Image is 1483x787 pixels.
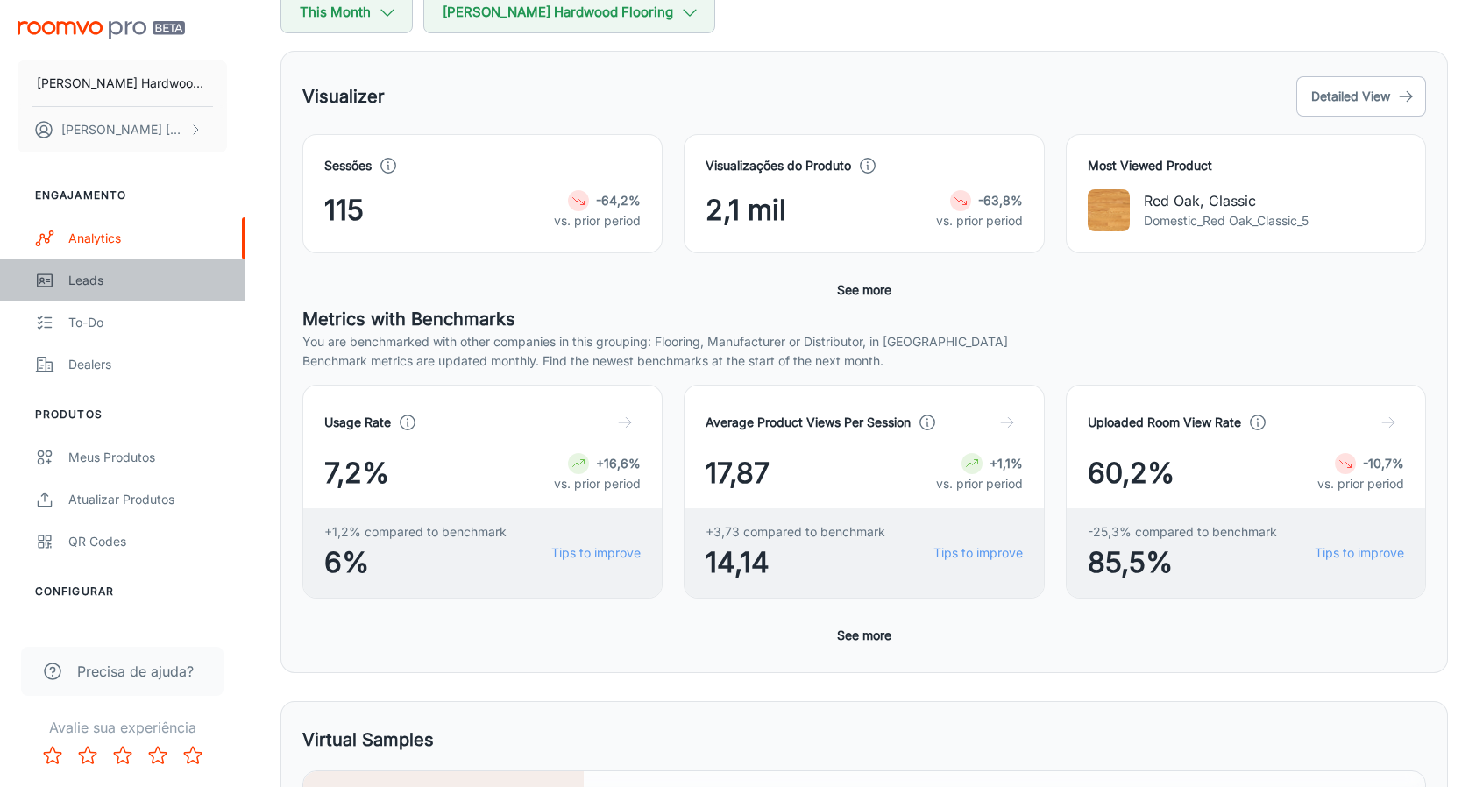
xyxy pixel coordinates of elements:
div: QR Codes [68,532,227,551]
p: You are benchmarked with other companies in this grouping: Flooring, Manufacturer or Distributor,... [302,332,1426,351]
strong: -64,2% [596,193,641,208]
span: +3,73 compared to benchmark [706,522,885,542]
a: Tips to improve [933,543,1023,563]
span: 115 [324,189,364,231]
strong: -63,8% [978,193,1023,208]
span: 2,1 mil [706,189,786,231]
p: Red Oak, Classic [1144,190,1309,211]
button: [PERSON_NAME] [PERSON_NAME] [18,107,227,152]
h4: Most Viewed Product [1088,156,1404,175]
div: Meus Produtos [68,448,227,467]
span: 14,14 [706,542,885,584]
p: [PERSON_NAME] [PERSON_NAME] [61,120,185,139]
strong: +16,6% [596,456,641,471]
h4: Visualizações do Produto [706,156,851,175]
p: vs. prior period [936,474,1023,493]
h4: Average Product Views Per Session [706,413,911,432]
p: [PERSON_NAME] Hardwood Flooring [37,74,208,93]
span: 60,2% [1088,452,1174,494]
span: 6% [324,542,507,584]
span: 85,5% [1088,542,1277,584]
img: Red Oak, Classic [1088,189,1130,231]
p: Domestic_Red Oak_Classic_5 [1144,211,1309,230]
button: Rate 4 star [140,738,175,773]
div: Leads [68,271,227,290]
button: See more [830,274,898,306]
button: Detailed View [1296,76,1426,117]
div: Dealers [68,355,227,374]
button: See more [830,620,898,651]
strong: +1,1% [990,456,1023,471]
p: vs. prior period [554,474,641,493]
div: Atualizar produtos [68,490,227,509]
p: vs. prior period [936,211,1023,230]
p: vs. prior period [1317,474,1404,493]
p: vs. prior period [554,211,641,230]
div: Rooms [68,625,213,644]
h5: Virtual Samples [302,727,434,753]
h4: Sessões [324,156,372,175]
h4: Uploaded Room View Rate [1088,413,1241,432]
h4: Usage Rate [324,413,391,432]
a: Tips to improve [1315,543,1404,563]
h5: Metrics with Benchmarks [302,306,1426,332]
p: Benchmark metrics are updated monthly. Find the newest benchmarks at the start of the next month. [302,351,1426,371]
p: Avalie sua experiência [14,717,231,738]
span: +1,2% compared to benchmark [324,522,507,542]
span: Precisa de ajuda? [77,661,194,682]
strong: -10,7% [1363,456,1404,471]
button: Rate 2 star [70,738,105,773]
button: [PERSON_NAME] Hardwood Flooring [18,60,227,106]
button: Rate 3 star [105,738,140,773]
button: Rate 5 star [175,738,210,773]
span: -25,3% compared to benchmark [1088,522,1277,542]
div: To-do [68,313,227,332]
span: 7,2% [324,452,389,494]
div: Analytics [68,229,227,248]
button: Rate 1 star [35,738,70,773]
a: Tips to improve [551,543,641,563]
h5: Visualizer [302,83,385,110]
img: Roomvo PRO Beta [18,21,185,39]
span: 17,87 [706,452,770,494]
